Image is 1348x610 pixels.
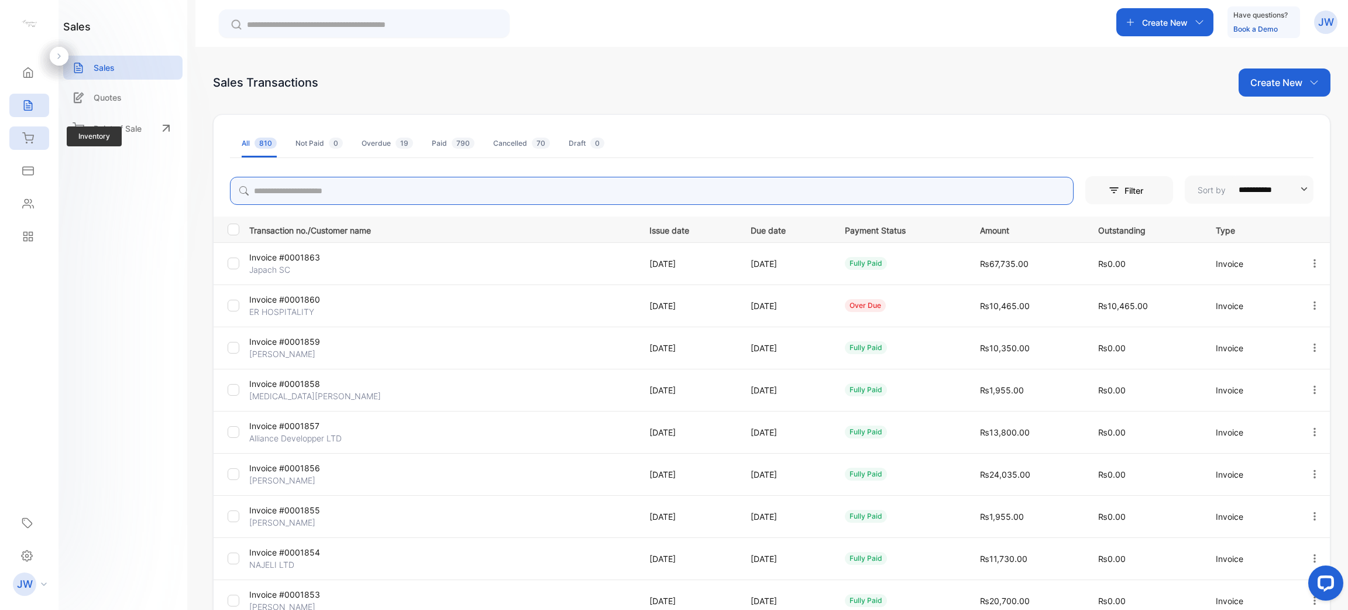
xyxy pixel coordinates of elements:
div: All [242,138,277,149]
span: ₨11,730.00 [980,554,1027,564]
p: [DATE] [649,384,727,396]
p: [DATE] [751,510,821,523]
span: ₨0.00 [1098,343,1126,353]
span: Inventory [67,126,122,146]
p: JW [1318,15,1334,30]
p: Invoice #0001856 [249,462,378,474]
a: Book a Demo [1233,25,1278,33]
div: fully paid [845,383,887,396]
p: [DATE] [649,595,727,607]
span: 790 [452,138,474,149]
span: ₨10,350.00 [980,343,1030,353]
span: ₨67,735.00 [980,259,1029,269]
p: [DATE] [649,510,727,523]
span: ₨24,035.00 [980,470,1030,479]
p: Have questions? [1233,9,1288,21]
span: ₨20,700.00 [980,596,1030,606]
div: Paid [432,138,474,149]
p: Invoice [1216,258,1285,270]
p: Invoice #0001853 [249,588,378,601]
a: Quotes [63,85,183,109]
p: JW [17,577,33,592]
p: Invoice [1216,342,1285,354]
button: Sort by [1185,176,1313,204]
p: [PERSON_NAME] [249,348,378,360]
iframe: LiveChat chat widget [1299,561,1348,610]
span: ₨10,465.00 [980,301,1030,311]
span: 810 [255,138,277,149]
p: Invoice #0001859 [249,335,378,348]
span: 70 [532,138,550,149]
div: Not Paid [295,138,343,149]
p: [DATE] [751,300,821,312]
p: Point of Sale [94,122,142,135]
p: [DATE] [751,384,821,396]
div: fully paid [845,257,887,270]
p: Invoice #0001860 [249,293,378,306]
div: Draft [569,138,604,149]
div: Sales Transactions [213,74,318,91]
p: [DATE] [751,258,821,270]
span: 0 [590,138,604,149]
p: [DATE] [751,595,821,607]
p: Invoice #0001855 [249,504,378,516]
button: Create New [1239,68,1330,97]
p: Sort by [1198,184,1226,196]
span: 19 [396,138,413,149]
button: Create New [1116,8,1213,36]
span: ₨0.00 [1098,554,1126,564]
p: Japach SC [249,263,378,276]
p: Outstanding [1098,222,1192,237]
p: Issue date [649,222,727,237]
p: [DATE] [649,300,727,312]
div: fully paid [845,552,887,565]
p: [DATE] [649,342,727,354]
p: Due date [751,222,821,237]
p: [DATE] [751,342,821,354]
p: [DATE] [649,258,727,270]
p: [PERSON_NAME] [249,516,378,529]
div: fully paid [845,468,887,481]
p: Transaction no./Customer name [249,222,635,237]
span: ₨10,465.00 [1098,301,1148,311]
span: ₨1,955.00 [980,512,1024,522]
p: Create New [1250,76,1302,90]
a: Sales [63,56,183,80]
div: fully paid [845,510,887,523]
p: Payment Status [845,222,956,237]
div: Cancelled [493,138,550,149]
p: Quotes [94,91,122,104]
p: [DATE] [751,426,821,438]
p: [MEDICAL_DATA][PERSON_NAME] [249,390,381,402]
p: Invoice [1216,595,1285,607]
p: Amount [980,222,1074,237]
div: over due [845,299,886,312]
div: fully paid [845,594,887,607]
button: JW [1314,8,1337,36]
p: Invoice [1216,468,1285,481]
span: 0 [329,138,343,149]
span: ₨0.00 [1098,385,1126,395]
a: Point of Sale [63,115,183,141]
p: Invoice [1216,426,1285,438]
span: ₨1,955.00 [980,385,1024,395]
p: [PERSON_NAME] [249,474,378,486]
p: Create New [1142,16,1188,29]
p: Filter [1125,184,1150,197]
span: ₨0.00 [1098,512,1126,522]
p: Invoice #0001858 [249,378,378,390]
p: [DATE] [751,468,821,481]
p: Invoice [1216,553,1285,565]
p: Invoice #0001863 [249,251,378,263]
span: ₨0.00 [1098,596,1126,606]
span: ₨0.00 [1098,427,1126,437]
span: ₨0.00 [1098,470,1126,479]
span: ₨13,800.00 [980,427,1030,437]
p: Alliance Developper LTD [249,432,378,444]
p: Invoice [1216,384,1285,396]
p: Invoice [1216,300,1285,312]
p: ER HOSPITALITY [249,306,378,318]
div: Overdue [362,138,413,149]
img: logo [20,15,38,33]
